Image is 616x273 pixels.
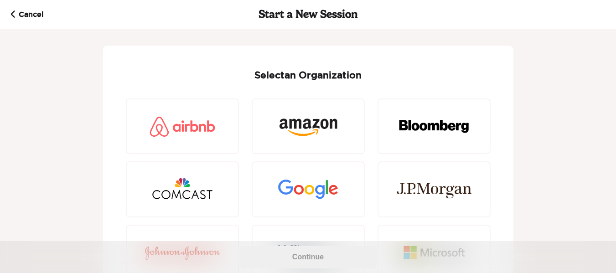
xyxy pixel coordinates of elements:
img: jpmorgan.png [397,167,471,212]
img: airbnb.png [145,104,220,149]
strong: Cancel [9,9,208,20]
h3: Select an Organization [254,68,362,82]
img: google.png [271,167,346,212]
img: comcast.png [145,167,220,211]
button: Continue [240,246,377,268]
img: amazon.png [271,104,346,149]
img: bloomberg.png [397,104,471,149]
h2: Start a New Session [208,9,408,20]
